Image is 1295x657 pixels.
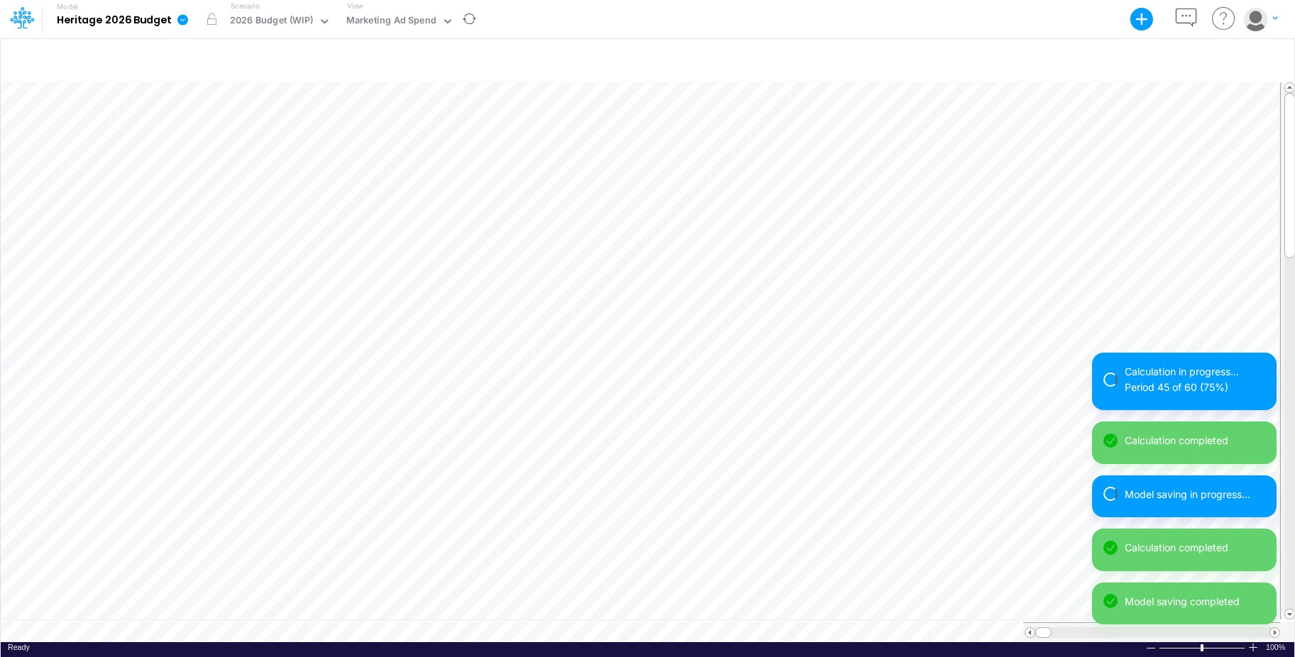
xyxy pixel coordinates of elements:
[57,3,78,11] label: Model
[347,1,363,11] label: View
[57,14,171,27] b: Heritage 2026 Budget
[1247,642,1259,653] div: Zoom In
[231,1,260,11] label: Scenario
[1266,642,1287,653] span: 100%
[1266,642,1287,653] div: Zoom level
[8,643,30,651] span: Ready
[230,13,313,30] div: 2026 Budget (WIP)
[1125,594,1265,609] div: Model saving completed
[1125,540,1265,555] div: Calculation completed
[1125,364,1265,394] div: Calculation in progress... Period 45 of 60 (75%)
[346,13,436,30] div: Marketing Ad Spend
[8,642,30,653] div: In Ready mode
[1159,642,1247,653] div: Zoom
[1125,433,1265,448] div: Calculation completed
[1125,487,1265,502] div: Model saving in progress...
[1145,643,1157,653] div: Zoom Out
[1201,644,1203,651] div: Zoom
